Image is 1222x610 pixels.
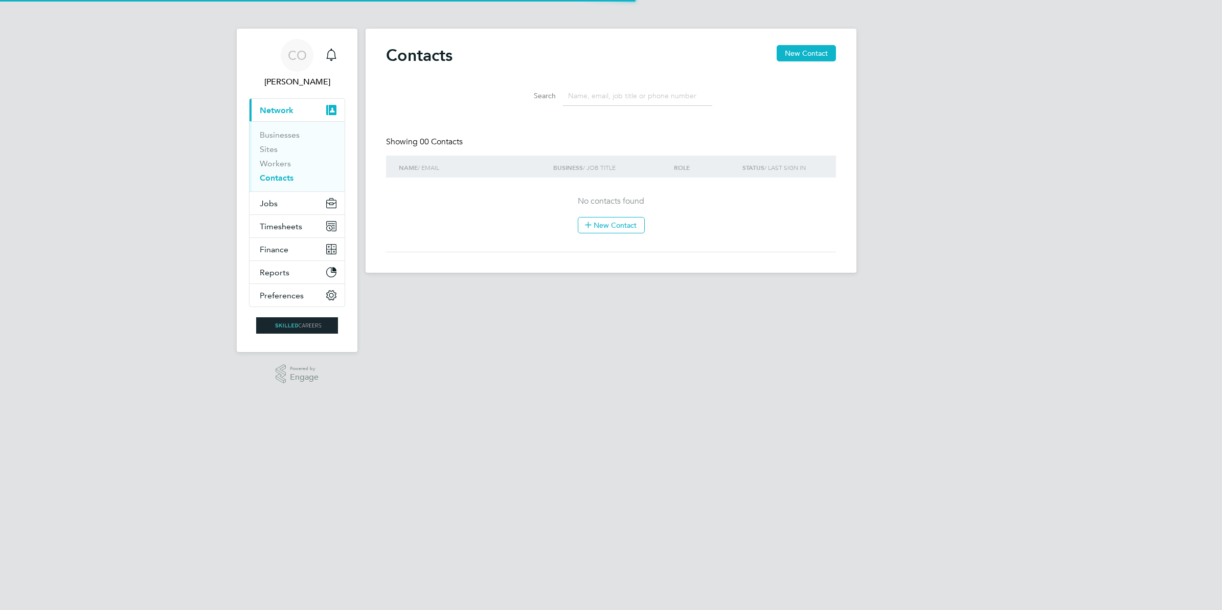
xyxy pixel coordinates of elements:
[420,137,463,147] span: 00 Contacts
[237,29,357,352] nav: Main navigation
[742,164,764,171] strong: Status
[396,156,551,180] div: / Email
[386,137,465,147] div: Showing
[510,91,556,100] label: Search
[740,156,826,180] div: / Last Sign In
[250,238,345,260] button: Finance
[250,192,345,214] button: Jobs
[551,156,671,180] div: / Job Title
[250,284,345,307] button: Preferences
[674,164,690,171] strong: ROLE
[553,164,583,171] strong: Business
[260,245,288,254] span: Finance
[249,76,345,88] span: Craig O'Donovan
[260,173,293,183] a: Contacts
[260,199,278,208] span: Jobs
[288,49,307,62] span: CO
[249,39,345,88] a: CO[PERSON_NAME]
[290,364,319,373] span: Powered by
[260,144,278,154] a: Sites
[250,99,345,121] button: Network
[260,105,293,115] span: Network
[399,164,418,171] strong: Name
[396,196,826,233] div: No contacts found
[260,222,302,231] span: Timesheets
[250,261,345,284] button: Reports
[276,364,319,384] a: Powered byEngage
[260,268,289,277] span: Reports
[250,215,345,237] button: Timesheets
[578,217,645,233] button: New Contact
[386,45,452,66] h2: Contacts
[260,159,291,168] a: Workers
[250,121,345,191] div: Network
[256,317,338,334] img: skilledcareers-logo-retina.png
[249,317,345,334] a: Go to home page
[563,86,712,106] input: Name, email, job title or phone number
[260,130,300,140] a: Businesses
[290,373,319,382] span: Engage
[777,45,836,61] button: New Contact
[260,291,304,300] span: Preferences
